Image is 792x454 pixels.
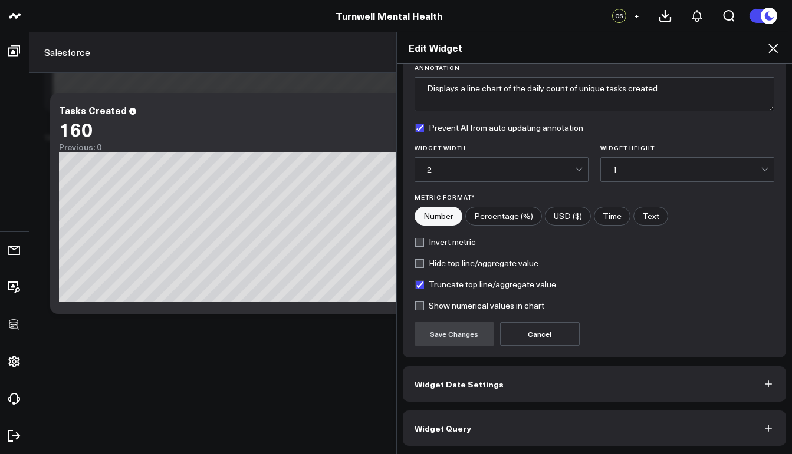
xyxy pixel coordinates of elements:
label: Invert metric [415,237,476,247]
label: Metric Format* [415,194,775,201]
button: Widget Query [403,410,787,446]
textarea: Displays a line chart of the daily count of unique tasks created. [415,77,775,111]
label: Show numerical values in chart [415,301,544,310]
span: + [634,12,639,20]
button: Save Changes [415,322,494,346]
label: USD ($) [545,207,591,226]
label: Percentage (%) [465,207,542,226]
label: Widget Height [600,144,774,151]
label: Text [633,207,668,226]
label: Number [415,207,462,226]
div: 1 [613,165,761,174]
label: Time [594,207,630,226]
button: Cancel [500,322,580,346]
div: 2 [427,165,575,174]
button: + [629,9,643,23]
label: Hide top line/aggregate value [415,259,538,268]
label: Prevent AI from auto updating annotation [415,123,583,132]
label: Annotation [415,64,775,71]
h2: Edit Widget [409,41,781,54]
label: Widget Width [415,144,589,151]
span: Widget Date Settings [415,379,504,389]
span: Widget Query [415,423,471,433]
label: Truncate top line/aggregate value [415,280,556,289]
a: Turnwell Mental Health [336,9,442,22]
div: CS [612,9,626,23]
button: Widget Date Settings [403,366,787,402]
